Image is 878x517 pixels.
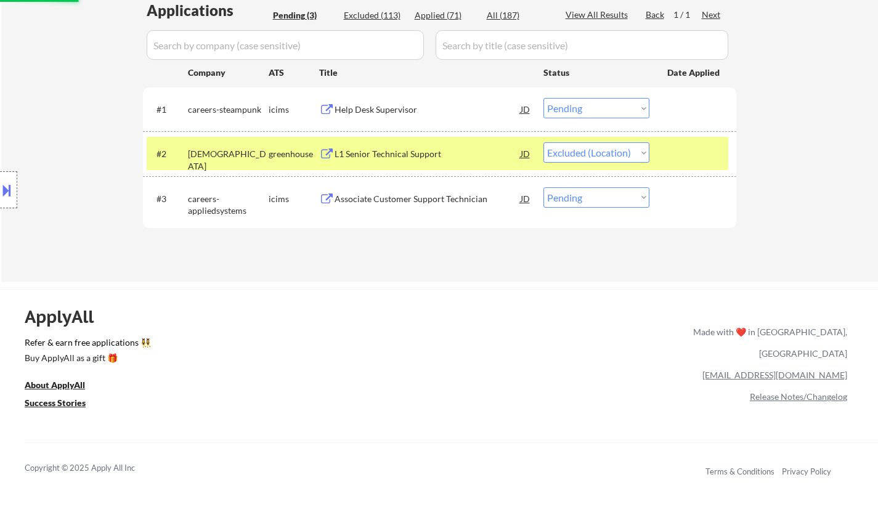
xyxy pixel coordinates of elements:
div: Back [646,9,665,21]
input: Search by title (case sensitive) [436,30,728,60]
div: ATS [269,67,319,79]
a: Release Notes/Changelog [750,391,847,402]
div: careers-appliedsystems [188,193,269,217]
div: Help Desk Supervisor [335,104,521,116]
div: Associate Customer Support Technician [335,193,521,205]
a: About ApplyAll [25,378,102,394]
div: careers-steampunk [188,104,269,116]
div: Pending (3) [273,9,335,22]
div: Applications [147,3,269,18]
div: ApplyAll [25,306,108,327]
div: Applied (71) [415,9,476,22]
div: greenhouse [269,148,319,160]
u: Success Stories [25,397,86,408]
div: 1 / 1 [673,9,702,21]
div: Next [702,9,722,21]
div: JD [519,98,532,120]
div: View All Results [566,9,632,21]
a: Success Stories [25,396,102,412]
div: All (187) [487,9,548,22]
div: JD [519,187,532,210]
div: Status [543,61,649,83]
div: Date Applied [667,67,722,79]
a: Privacy Policy [782,466,831,476]
div: L1 Senior Technical Support [335,148,521,160]
div: JD [519,142,532,165]
div: icims [269,193,319,205]
u: About ApplyAll [25,380,85,390]
div: Buy ApplyAll as a gift 🎁 [25,354,148,362]
div: Copyright © 2025 Apply All Inc [25,462,166,474]
div: Company [188,67,269,79]
div: Made with ❤️ in [GEOGRAPHIC_DATA], [GEOGRAPHIC_DATA] [688,321,847,364]
a: Buy ApplyAll as a gift 🎁 [25,351,148,367]
div: [DEMOGRAPHIC_DATA] [188,148,269,172]
input: Search by company (case sensitive) [147,30,424,60]
a: Terms & Conditions [705,466,774,476]
div: Title [319,67,532,79]
a: Refer & earn free applications 👯‍♀️ [25,338,436,351]
div: icims [269,104,319,116]
div: Excluded (113) [344,9,405,22]
a: [EMAIL_ADDRESS][DOMAIN_NAME] [702,370,847,380]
